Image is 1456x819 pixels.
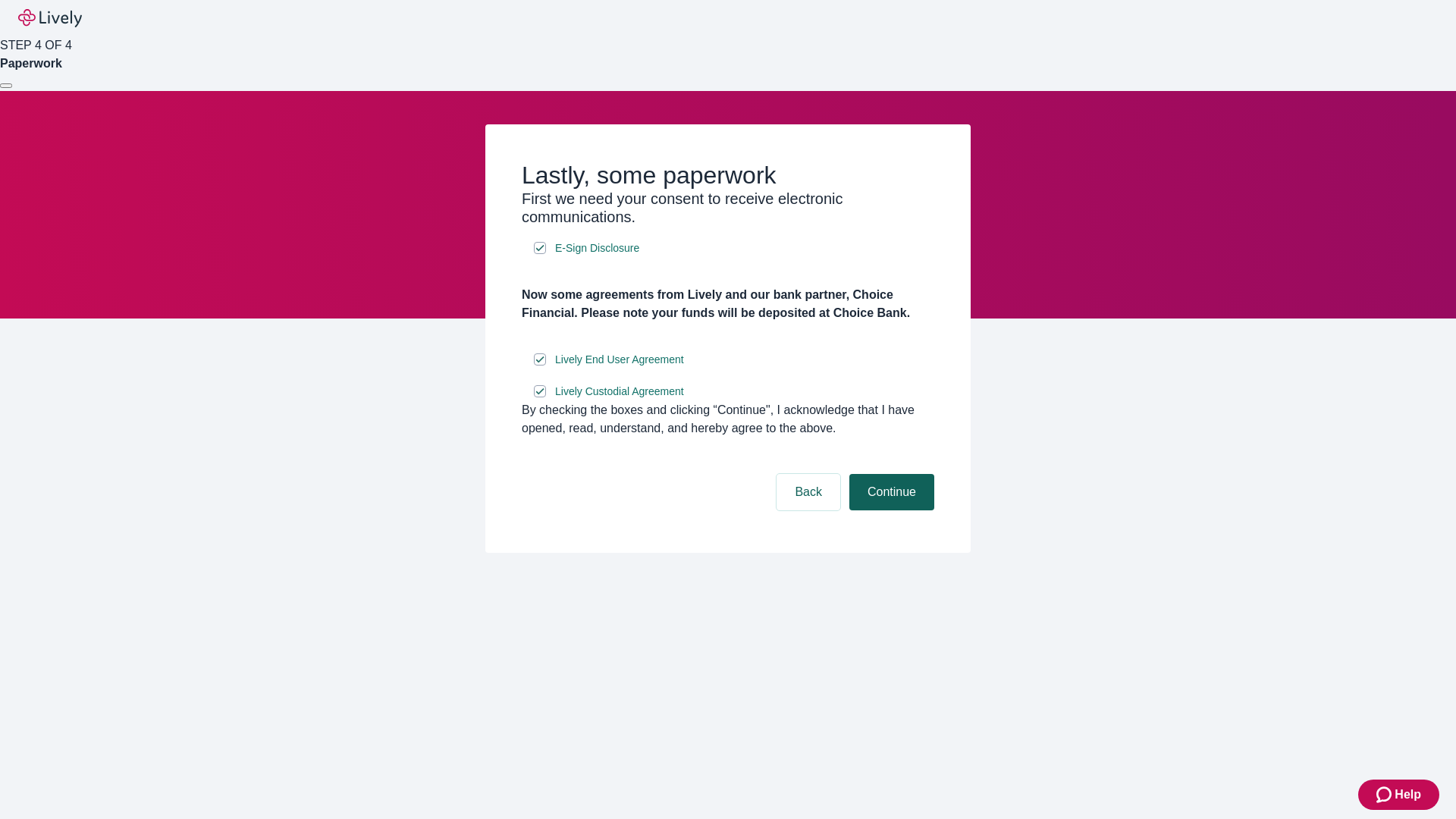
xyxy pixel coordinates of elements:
div: By checking the boxes and clicking “Continue", I acknowledge that I have opened, read, understand... [522,401,934,438]
a: e-sign disclosure document [552,239,642,258]
h3: First we need your consent to receive electronic communications. [522,190,934,226]
a: e-sign disclosure document [552,382,687,401]
span: Lively End User Agreement [555,352,684,368]
span: E-Sign Disclosure [555,240,639,256]
span: Help [1395,786,1421,804]
img: Lively [18,9,82,27]
h2: Lastly, some paperwork [522,161,934,190]
button: Continue [849,474,934,510]
span: Lively Custodial Agreement [555,384,684,400]
h4: Now some agreements from Lively and our bank partner, Choice Financial. Please note your funds wi... [522,286,934,322]
svg: Zendesk support icon [1376,786,1395,804]
a: e-sign disclosure document [552,350,687,369]
button: Back [777,474,840,510]
button: Zendesk support iconHelp [1358,780,1439,810]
